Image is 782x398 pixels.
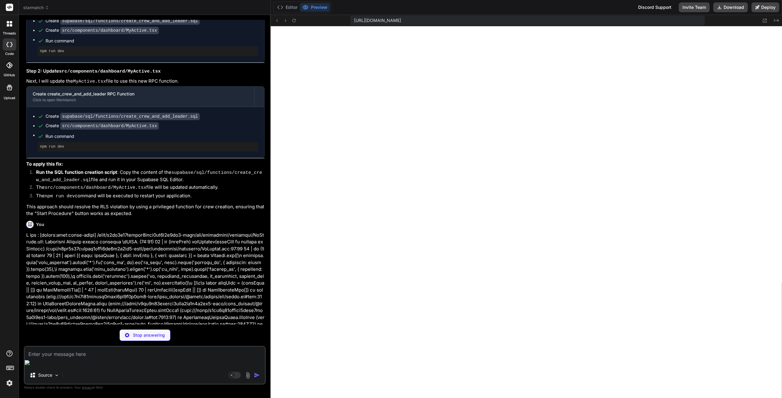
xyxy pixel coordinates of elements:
code: src/components/dashboard/MyActive.tsx [60,27,159,34]
button: Preview [300,3,330,12]
span: [URL][DOMAIN_NAME] [354,17,401,23]
div: Create [46,113,200,120]
div: Create [46,27,159,34]
h3: Step 2: Update [26,68,265,75]
div: Discord Support [634,2,675,12]
pre: npm run dev [40,49,256,54]
div: Create [46,123,159,129]
img: icon [254,372,260,378]
code: src/components/dashboard/MyActive.tsx [45,185,146,190]
img: settings [4,378,15,388]
label: threads [3,31,16,36]
p: L ips : [dolors:amet:conse-adipi] /elit/s2do3e17tempor8inci0ut6l2e9do3-magn/ali/enimadmini/veniam... [26,232,265,396]
span: Run command [46,38,258,44]
button: Editor [275,3,300,12]
span: starmatch [23,5,49,11]
code: npm run dev [45,194,75,199]
code: src/components/dashboard/MyActive.tsx [60,122,159,130]
p: Stop answering [133,332,165,338]
span: privacy [82,385,93,389]
img: attachment [244,372,251,379]
strong: To apply this fix: [26,161,63,167]
p: Next, I will update the file to use this new RPC function. [26,78,265,85]
li: The file will be updated automatically. [31,184,265,192]
li: : Copy the content of the file and run it in your Supabase SQL Editor. [31,169,265,184]
p: This approach should resolve the RLS violation by using a privileged function for crew creation, ... [26,203,265,217]
button: Create create_crew_and_add_leader RPC FunctionClick to open Workbench [27,87,254,107]
code: src/components/dashboard/MyActive.tsx [59,69,161,74]
code: MyActive.tsx [73,79,106,84]
label: GitHub [4,73,15,78]
span: Run command [46,133,258,139]
strong: Run the SQL function creation script [36,169,117,175]
p: Source [38,372,52,378]
p: Always double-check its answers. Your in Bind [24,385,266,390]
div: Create [46,18,200,24]
code: supabase/sql/functions/create_crew_and_add_leader.sql [60,113,200,120]
div: Create create_crew_and_add_leader RPC Function [33,91,248,97]
label: Upload [4,95,15,101]
code: supabase/sql/functions/create_crew_and_add_leader.sql [60,17,200,25]
pre: npm run dev [40,144,256,149]
h6: You [36,221,44,228]
button: Invite Team [679,2,710,12]
button: Deploy [751,2,779,12]
div: Click to open Workbench [33,98,248,102]
img: Pick Models [54,373,59,378]
button: Download [713,2,748,12]
li: The command will be executed to restart your application. [31,192,265,201]
iframe: Preview [271,26,782,398]
label: code [5,51,14,56]
img: editor-icon.png [25,360,31,365]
